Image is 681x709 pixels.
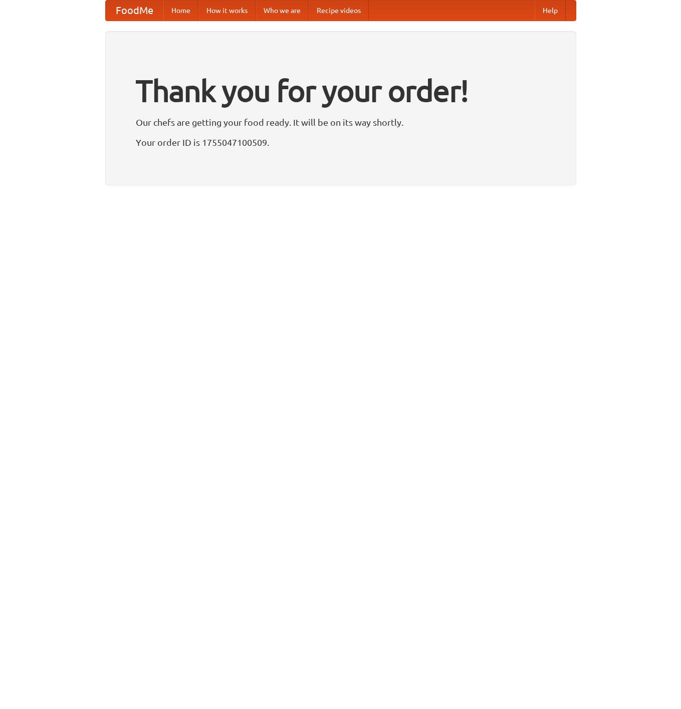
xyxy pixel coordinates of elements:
a: Help [535,1,566,21]
a: Who we are [256,1,309,21]
a: How it works [198,1,256,21]
a: Recipe videos [309,1,369,21]
a: Home [163,1,198,21]
h1: Thank you for your order! [136,67,546,115]
a: FoodMe [106,1,163,21]
p: Your order ID is 1755047100509. [136,135,546,150]
p: Our chefs are getting your food ready. It will be on its way shortly. [136,115,546,130]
